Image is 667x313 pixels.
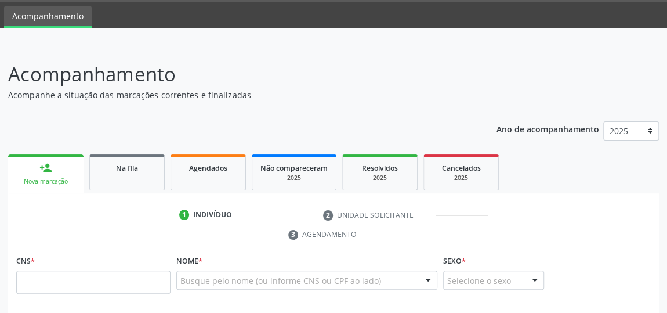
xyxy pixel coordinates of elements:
p: Acompanhe a situação das marcações correntes e finalizadas [8,89,463,101]
p: Acompanhamento [8,60,463,89]
p: Ano de acompanhamento [496,121,599,136]
span: Selecione o sexo [447,275,511,287]
div: Indivíduo [193,210,232,220]
span: Agendados [189,163,227,173]
div: 2025 [432,174,490,182]
span: Não compareceram [260,163,328,173]
label: Sexo [443,253,466,271]
div: Nova marcação [16,177,75,186]
span: Na fila [116,163,138,173]
a: Acompanhamento [4,6,92,28]
span: Cancelados [442,163,481,173]
div: person_add [39,161,52,174]
div: 2025 [260,174,328,182]
div: 1 [179,210,190,220]
span: Busque pelo nome (ou informe CNS ou CPF ao lado) [180,275,381,287]
span: Resolvidos [362,163,398,173]
div: 2025 [351,174,409,182]
label: CNS [16,253,35,271]
label: Nome [176,253,202,271]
